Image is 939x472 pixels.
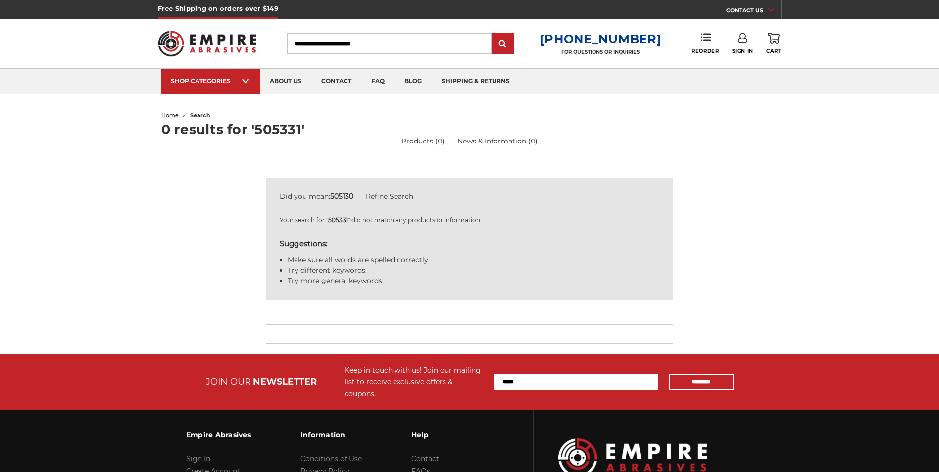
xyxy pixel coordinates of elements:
[366,192,413,201] a: Refine Search
[288,255,660,265] li: Make sure all words are spelled correctly.
[361,69,395,94] a: faq
[692,48,719,54] span: Reorder
[330,192,353,201] strong: 505130
[171,77,250,85] div: SHOP CATEGORIES
[206,377,251,387] span: JOIN OUR
[692,33,719,54] a: Reorder
[540,49,661,55] p: FOR QUESTIONS OR INQUIRIES
[260,69,311,94] a: about us
[161,112,179,119] a: home
[186,425,251,445] h3: Empire Abrasives
[161,123,778,136] h1: 0 results for '505331'
[280,216,660,225] p: Your search for " " did not match any products or information.
[280,191,660,202] div: Did you mean:
[300,425,362,445] h3: Information
[158,24,257,63] img: Empire Abrasives
[732,48,753,54] span: Sign In
[766,33,781,54] a: Cart
[432,69,520,94] a: shipping & returns
[493,34,513,54] input: Submit
[328,216,348,224] strong: 505331
[411,454,439,463] a: Contact
[345,364,485,400] div: Keep in touch with us! Join our mailing list to receive exclusive offers & coupons.
[395,69,432,94] a: blog
[311,69,361,94] a: contact
[401,136,445,146] a: Products (0)
[726,5,781,19] a: CONTACT US
[288,265,660,276] li: Try different keywords.
[253,377,317,387] span: NEWSLETTER
[186,454,210,463] a: Sign In
[540,32,661,46] a: [PHONE_NUMBER]
[411,425,478,445] h3: Help
[288,276,660,286] li: Try more general keywords.
[280,238,660,250] h5: Suggestions:
[457,136,538,146] a: News & Information (0)
[766,48,781,54] span: Cart
[300,454,362,463] a: Conditions of Use
[190,112,210,119] span: search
